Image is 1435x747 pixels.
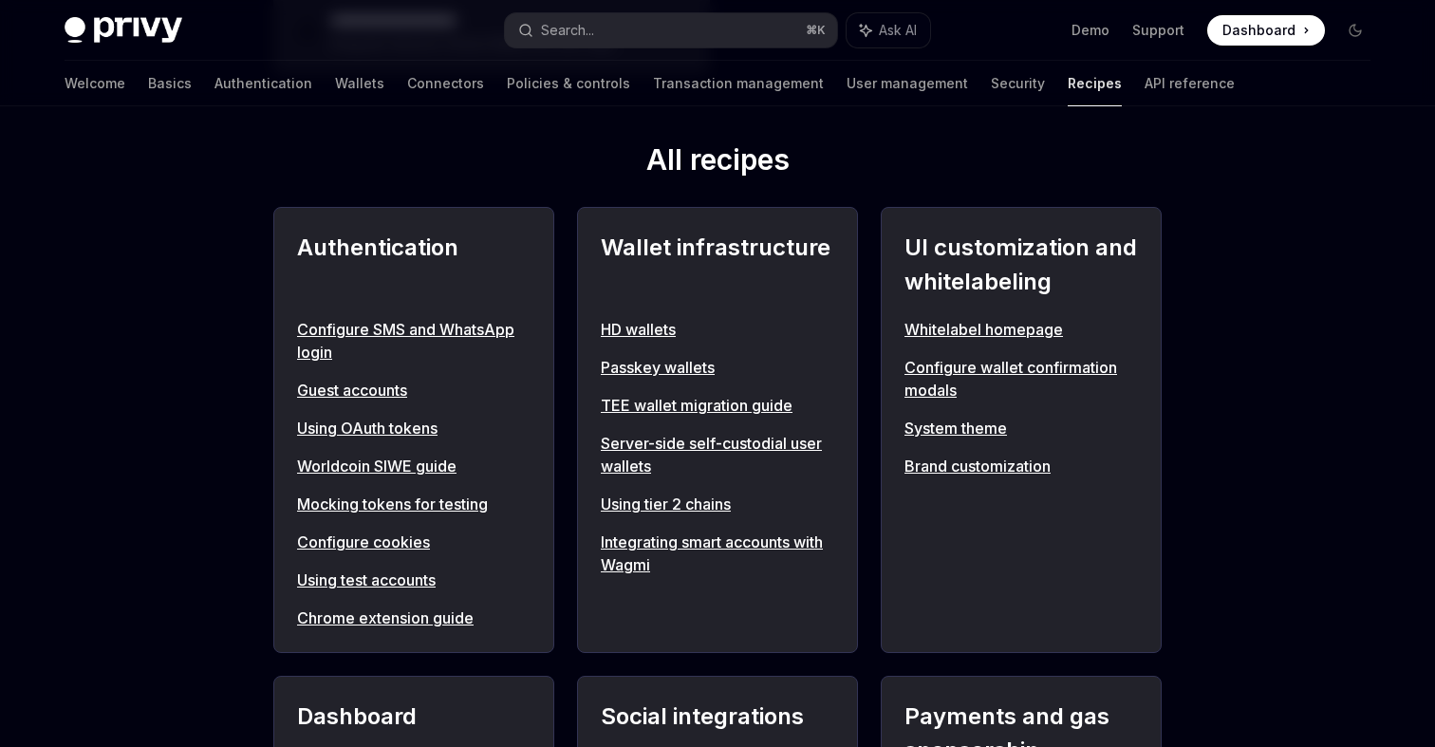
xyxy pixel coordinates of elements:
[601,394,834,417] a: TEE wallet migration guide
[1072,21,1109,40] a: Demo
[904,231,1138,299] h2: UI customization and whitelabeling
[601,493,834,515] a: Using tier 2 chains
[601,531,834,576] a: Integrating smart accounts with Wagmi
[335,61,384,106] a: Wallets
[297,455,531,477] a: Worldcoin SIWE guide
[407,61,484,106] a: Connectors
[1340,15,1370,46] button: Toggle dark mode
[297,231,531,299] h2: Authentication
[601,356,834,379] a: Passkey wallets
[273,142,1162,184] h2: All recipes
[65,17,182,44] img: dark logo
[214,61,312,106] a: Authentication
[297,493,531,515] a: Mocking tokens for testing
[847,13,930,47] button: Ask AI
[507,61,630,106] a: Policies & controls
[297,607,531,629] a: Chrome extension guide
[806,23,826,38] span: ⌘ K
[297,531,531,553] a: Configure cookies
[505,13,837,47] button: Search...⌘K
[904,455,1138,477] a: Brand customization
[1132,21,1184,40] a: Support
[904,417,1138,439] a: System theme
[297,417,531,439] a: Using OAuth tokens
[1222,21,1295,40] span: Dashboard
[601,432,834,477] a: Server-side self-custodial user wallets
[148,61,192,106] a: Basics
[1207,15,1325,46] a: Dashboard
[65,61,125,106] a: Welcome
[1068,61,1122,106] a: Recipes
[847,61,968,106] a: User management
[541,19,594,42] div: Search...
[991,61,1045,106] a: Security
[297,569,531,591] a: Using test accounts
[1145,61,1235,106] a: API reference
[601,318,834,341] a: HD wallets
[904,318,1138,341] a: Whitelabel homepage
[297,318,531,364] a: Configure SMS and WhatsApp login
[904,356,1138,402] a: Configure wallet confirmation modals
[601,231,834,299] h2: Wallet infrastructure
[297,379,531,402] a: Guest accounts
[879,21,917,40] span: Ask AI
[653,61,824,106] a: Transaction management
